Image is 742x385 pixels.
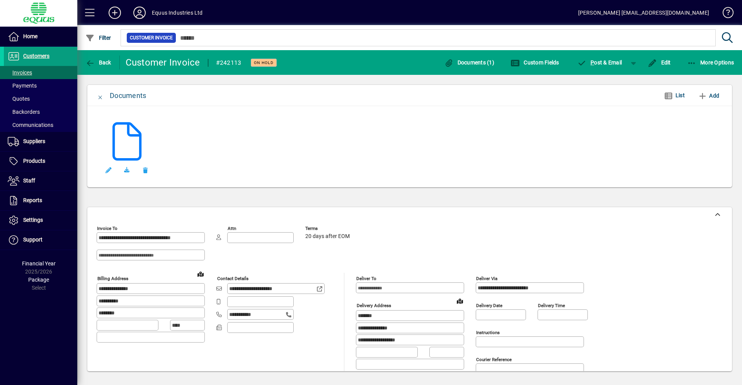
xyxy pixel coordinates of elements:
[110,89,146,102] div: Documents
[97,226,117,231] mat-label: Invoice To
[28,277,49,283] span: Package
[8,69,32,76] span: Invoices
[476,276,497,281] mat-label: Deliver via
[676,92,685,98] span: List
[577,59,622,66] span: ost & Email
[23,158,45,164] span: Products
[4,27,77,46] a: Home
[117,161,136,179] a: Download
[305,226,352,231] span: Terms
[8,96,30,102] span: Quotes
[8,83,37,89] span: Payments
[102,6,127,20] button: Add
[695,89,722,103] button: Add
[4,105,77,118] a: Backorders
[4,132,77,151] a: Suppliers
[4,171,77,191] a: Staff
[356,276,376,281] mat-label: Deliver To
[685,56,736,69] button: More Options
[476,303,502,308] mat-label: Delivery date
[578,7,709,19] div: [PERSON_NAME] [EMAIL_ADDRESS][DOMAIN_NAME]
[698,89,719,102] span: Add
[4,191,77,210] a: Reports
[511,59,559,66] span: Custom Fields
[476,357,512,362] mat-label: Courier Reference
[4,66,77,79] a: Invoices
[648,59,671,66] span: Edit
[85,59,111,66] span: Back
[194,268,207,280] a: View on map
[4,230,77,250] a: Support
[4,92,77,105] a: Quotes
[444,59,494,66] span: Documents (1)
[23,33,37,39] span: Home
[85,35,111,41] span: Filter
[574,56,626,69] button: Post & Email
[538,303,565,308] mat-label: Delivery time
[83,31,113,45] button: Filter
[476,330,500,335] mat-label: Instructions
[127,6,152,20] button: Profile
[442,56,496,69] button: Documents (1)
[717,2,732,27] a: Knowledge Base
[591,59,594,66] span: P
[83,56,113,69] button: Back
[509,56,561,69] button: Custom Fields
[99,161,117,179] button: Edit
[228,226,236,231] mat-label: Attn
[126,56,200,69] div: Customer Invoice
[23,217,43,223] span: Settings
[254,60,274,65] span: On hold
[91,86,110,105] button: Close
[4,152,77,171] a: Products
[454,295,466,307] a: View on map
[23,53,49,59] span: Customers
[22,260,56,267] span: Financial Year
[658,89,691,103] button: List
[4,118,77,132] a: Communications
[4,79,77,92] a: Payments
[130,34,173,42] span: Customer Invoice
[8,109,40,115] span: Backorders
[216,57,242,69] div: #242113
[305,233,350,240] span: 20 days after EOM
[77,56,120,69] app-page-header-button: Back
[152,7,203,19] div: Equus Industries Ltd
[687,59,734,66] span: More Options
[4,211,77,230] a: Settings
[23,138,45,144] span: Suppliers
[136,161,155,179] button: Remove
[8,122,53,128] span: Communications
[23,197,42,203] span: Reports
[646,56,673,69] button: Edit
[23,236,43,243] span: Support
[23,177,35,184] span: Staff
